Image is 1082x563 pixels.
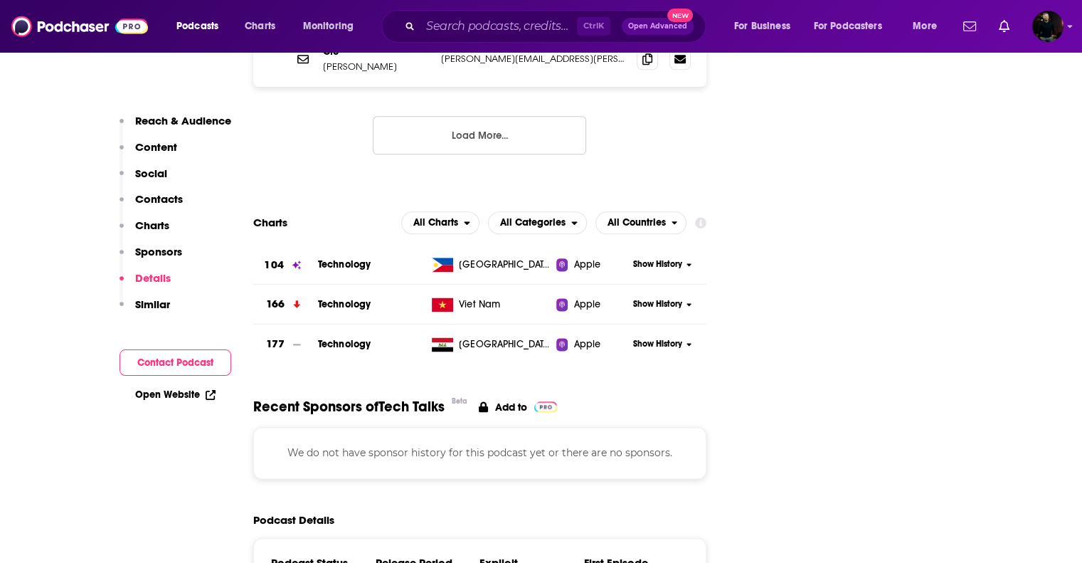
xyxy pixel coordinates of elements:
span: Charts [245,16,275,36]
h2: Countries [595,211,687,234]
span: More [913,16,937,36]
p: Add to [495,401,527,414]
p: Sponsors [135,245,182,258]
button: open menu [293,15,372,38]
h2: Charts [253,216,287,229]
div: Beta [452,396,467,406]
a: Open Website [135,389,216,401]
button: Load More... [373,116,586,154]
button: Reach & Audience [120,114,231,140]
span: All Categories [500,218,566,228]
a: 166 [253,285,318,324]
a: Show notifications dropdown [958,14,982,38]
a: Viet Nam [426,298,556,312]
span: Monitoring [303,16,354,36]
p: Charts [135,219,169,232]
button: Sponsors [120,245,182,271]
a: 177 [253,325,318,364]
h2: Categories [488,211,587,234]
button: Contact Podcast [120,349,231,376]
h3: 166 [266,296,285,312]
button: open menu [724,15,808,38]
button: Details [120,271,171,298]
button: open menu [805,15,903,38]
a: Technology [318,338,371,350]
p: Social [135,167,167,180]
span: Ctrl K [577,17,610,36]
a: Apple [556,258,628,272]
a: Technology [318,298,371,310]
img: Pro Logo [534,401,558,412]
input: Search podcasts, credits, & more... [420,15,577,38]
span: For Podcasters [814,16,882,36]
span: Viet Nam [459,298,500,312]
button: Show profile menu [1032,11,1064,42]
button: Show History [628,338,696,350]
button: Charts [120,219,169,245]
span: Open Advanced [628,23,687,30]
button: Content [120,140,177,167]
button: Contacts [120,192,183,219]
span: Show History [633,298,682,310]
span: Philippines [459,258,551,272]
img: Podchaser - Follow, Share and Rate Podcasts [11,13,148,40]
a: Add to [479,398,558,416]
a: Apple [556,337,628,352]
span: Recent Sponsors of Tech Talks [253,398,445,416]
img: User Profile [1032,11,1064,42]
span: All Charts [413,218,458,228]
p: We do not have sponsor history for this podcast yet or there are no sponsors. [271,445,689,461]
a: [GEOGRAPHIC_DATA] [426,258,556,272]
a: Charts [235,15,284,38]
a: Apple [556,298,628,312]
span: Logged in as davidajsavage [1032,11,1064,42]
span: For Business [734,16,790,36]
button: Open AdvancedNew [622,18,694,35]
p: [PERSON_NAME][EMAIL_ADDRESS][PERSON_NAME][DOMAIN_NAME] [441,53,626,65]
p: Reach & Audience [135,114,231,127]
span: Apple [573,337,600,352]
span: Show History [633,258,682,270]
span: All Countries [608,218,666,228]
button: open menu [401,211,479,234]
a: [GEOGRAPHIC_DATA] [426,337,556,352]
span: Podcasts [176,16,218,36]
p: Contacts [135,192,183,206]
button: Similar [120,298,170,324]
p: Similar [135,298,170,311]
h3: 104 [264,257,283,273]
a: Show notifications dropdown [993,14,1015,38]
button: open menu [488,211,587,234]
span: Apple [573,258,600,272]
button: open menu [903,15,955,38]
span: Show History [633,338,682,350]
span: Apple [573,298,600,312]
button: Social [120,167,167,193]
h3: 177 [266,336,285,352]
span: Iraq [459,337,551,352]
span: New [667,9,693,22]
a: Technology [318,258,371,270]
p: [PERSON_NAME] [323,60,430,73]
div: Search podcasts, credits, & more... [395,10,719,43]
button: Show History [628,258,696,270]
button: open menu [166,15,237,38]
p: Content [135,140,177,154]
a: 104 [253,246,318,285]
h2: Podcast Details [253,513,334,527]
button: open menu [595,211,687,234]
h2: Platforms [401,211,479,234]
p: Details [135,271,171,285]
button: Show History [628,298,696,310]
